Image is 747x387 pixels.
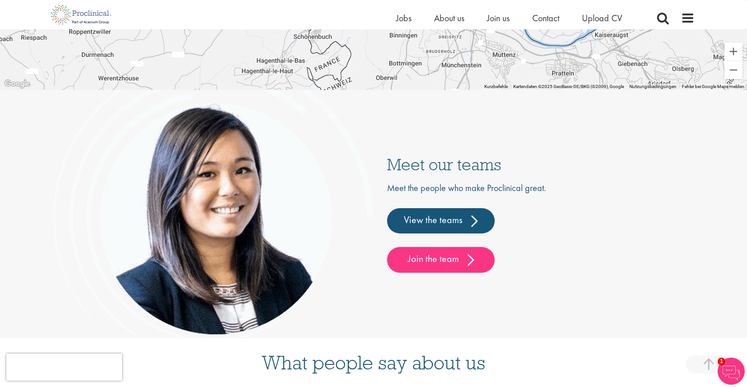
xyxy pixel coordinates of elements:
a: Nutzungsbedingungen [629,84,676,89]
h3: Meet our teams [387,156,695,173]
a: About us [434,12,464,24]
span: Kartendaten ©2025 GeoBasis-DE/BKG (©2009), Google [513,84,624,89]
a: Fehler bei Google Maps melden [682,84,744,89]
iframe: reCAPTCHA [6,354,122,381]
img: Google [2,78,32,90]
button: Vergrößern [724,42,742,61]
span: 1 [718,358,725,365]
button: Kurzbefehle [484,84,508,90]
a: Upload CV [582,12,622,24]
a: Join us [487,12,510,24]
img: Chatbot [718,358,745,385]
a: Dieses Gebiet in Google Maps öffnen (in neuem Fenster) [2,78,32,90]
a: View the teams [387,208,495,233]
img: people [52,58,373,358]
a: Join the team [387,247,495,272]
a: Contact [532,12,559,24]
button: Verkleinern [724,61,742,79]
div: Meet the people who make Proclinical great. [387,182,695,272]
a: Jobs [396,12,411,24]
